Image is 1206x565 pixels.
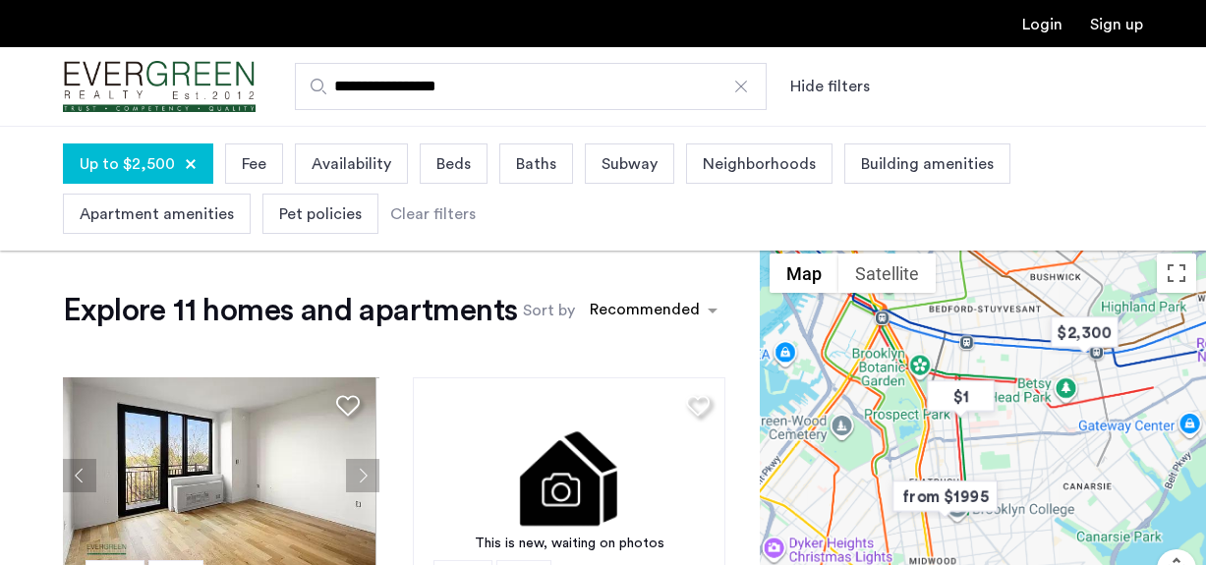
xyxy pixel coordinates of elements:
[63,291,517,330] h1: Explore 11 homes and apartments
[63,459,96,492] button: Previous apartment
[295,63,767,110] input: Apartment Search
[919,374,1003,419] div: $1
[790,75,870,98] button: Show or hide filters
[279,202,362,226] span: Pet policies
[242,152,266,176] span: Fee
[63,50,256,124] img: logo
[312,152,391,176] span: Availability
[1084,486,1147,545] iframe: chat widget
[63,50,256,124] a: Cazamio Logo
[770,254,838,293] button: Show street map
[587,298,700,326] div: Recommended
[703,152,816,176] span: Neighborhoods
[1090,17,1143,32] a: Registration
[838,254,936,293] button: Show satellite imagery
[580,293,727,328] ng-select: sort-apartment
[346,459,379,492] button: Next apartment
[1157,254,1196,293] button: Toggle fullscreen view
[423,534,716,554] div: This is new, waiting on photos
[80,152,175,176] span: Up to $2,500
[1043,311,1126,355] div: $2,300
[390,202,476,226] div: Clear filters
[602,152,658,176] span: Subway
[516,152,556,176] span: Baths
[80,202,234,226] span: Apartment amenities
[861,152,994,176] span: Building amenities
[1022,17,1062,32] a: Login
[436,152,471,176] span: Beds
[523,299,575,322] label: Sort by
[885,475,1005,519] div: from $1995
